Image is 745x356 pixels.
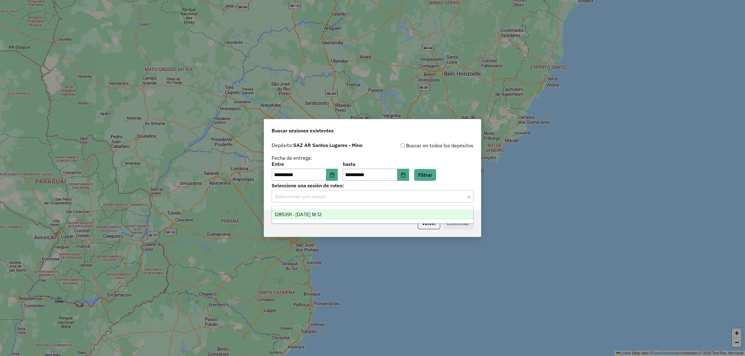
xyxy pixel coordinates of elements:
button: Choose Date [326,169,338,181]
strong: SAZ AR Santos Lugares - Mino [293,142,363,148]
ng-dropdown-panel: Options list [272,206,473,224]
label: Seleccione una sesión de ruteo: [272,182,473,189]
label: hasta [343,160,409,168]
span: Buscar sesiones existentes [272,127,334,134]
button: Filtrar [414,169,436,181]
label: Entre [272,160,338,168]
label: Fecha de entrega: [272,154,312,162]
label: Depósito: [272,141,363,149]
button: Choose Date [397,169,409,181]
div: Buscar en todos los depósitos [372,142,473,149]
span: 1285391 - [DATE] 18:12 [274,212,322,217]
